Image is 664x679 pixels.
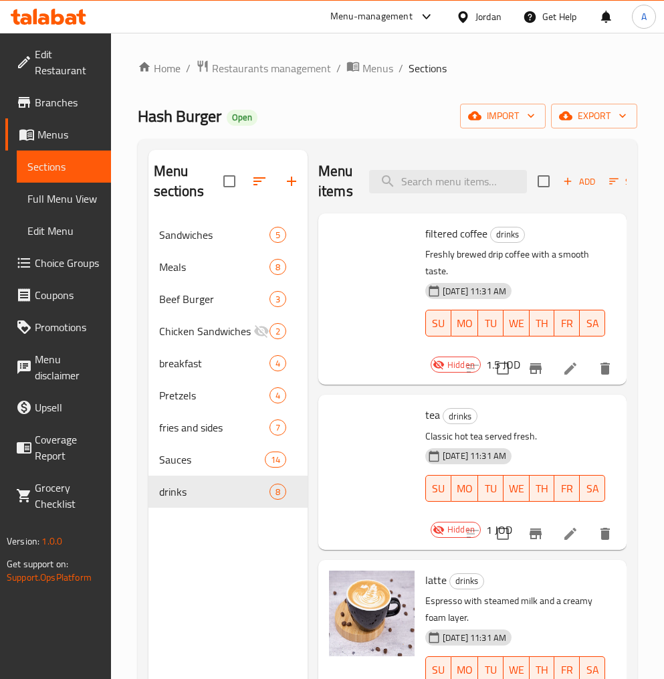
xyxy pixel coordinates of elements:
span: 4 [270,357,286,370]
span: Full Menu View [27,191,100,207]
div: breakfast4 [148,347,308,379]
span: Sort items [600,171,655,192]
p: Classic hot tea served fresh. [425,428,605,445]
div: Sandwiches5 [148,219,308,251]
button: SU [425,475,451,502]
div: breakfast [159,355,269,371]
span: Select section [530,167,558,195]
a: Promotions [5,311,111,343]
span: Menus [362,60,393,76]
div: Pretzels [159,387,269,403]
button: TH [530,310,555,336]
a: Grocery Checklist [5,472,111,520]
input: search [369,170,527,193]
a: Coupons [5,279,111,311]
img: latte [329,571,415,656]
span: Sections [27,159,100,175]
span: SA [585,314,600,333]
span: Select to update [489,355,517,383]
span: [DATE] 11:31 AM [437,285,512,298]
span: Promotions [35,319,100,335]
span: TU [483,314,498,333]
span: [DATE] 11:31 AM [437,450,512,462]
div: items [269,259,286,275]
span: 7 [270,421,286,434]
span: Add item [558,171,600,192]
div: Pretzels4 [148,379,308,411]
span: Menus [37,126,100,142]
a: Restaurants management [196,60,331,77]
div: items [269,323,286,339]
a: Edit Restaurant [5,38,111,86]
span: A [641,9,647,24]
span: 8 [270,261,286,274]
a: Upsell [5,391,111,423]
button: SU [425,310,451,336]
a: Menus [5,118,111,151]
span: SU [431,314,446,333]
li: / [186,60,191,76]
button: export [551,104,637,128]
a: Choice Groups [5,247,111,279]
span: Sandwiches [159,227,269,243]
div: drinks [449,573,484,589]
span: drinks [450,573,483,589]
span: 8 [270,486,286,498]
span: export [562,108,627,124]
a: Menus [346,60,393,77]
span: Restaurants management [212,60,331,76]
div: Beef Burger3 [148,283,308,315]
span: latte [425,570,447,590]
span: Choice Groups [35,255,100,271]
div: Beef Burger [159,291,269,307]
button: Sort [606,171,649,192]
span: Select all sections [215,167,243,195]
span: Upsell [35,399,100,415]
span: FR [560,479,574,498]
span: FR [560,314,574,333]
span: TH [535,314,550,333]
span: Meals [159,259,269,275]
span: Open [227,112,257,123]
span: TU [483,479,498,498]
div: items [269,355,286,371]
a: Support.OpsPlatform [7,569,92,586]
div: Sauces14 [148,444,308,476]
button: Branch-specific-item [520,518,552,550]
span: 1.0.0 [41,532,62,550]
span: Coverage Report [35,431,100,464]
span: Chicken Sandwiches [159,323,253,339]
span: drinks [159,484,269,500]
span: Sauces [159,452,265,468]
span: 4 [270,389,286,402]
div: Meals8 [148,251,308,283]
span: Coupons [35,287,100,303]
a: Edit Menu [17,215,111,247]
button: SA [580,310,605,336]
span: 5 [270,229,286,241]
span: Sections [409,60,447,76]
button: WE [504,475,530,502]
span: Hash Burger [138,101,221,131]
span: Version: [7,532,39,550]
span: Sort [609,174,646,189]
a: Menu disclaimer [5,343,111,391]
span: Edit Menu [27,223,100,239]
span: import [471,108,535,124]
button: FR [554,475,580,502]
button: Add section [275,165,308,197]
button: MO [451,310,478,336]
span: fries and sides [159,419,269,435]
h2: Menu items [318,161,353,201]
span: TH [535,479,550,498]
span: Menu disclaimer [35,351,100,383]
span: Hidden [442,359,480,371]
button: Add [558,171,600,192]
div: Chicken Sandwiches2 [148,315,308,347]
svg: Inactive section [253,323,269,339]
button: delete [589,518,621,550]
a: Branches [5,86,111,118]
